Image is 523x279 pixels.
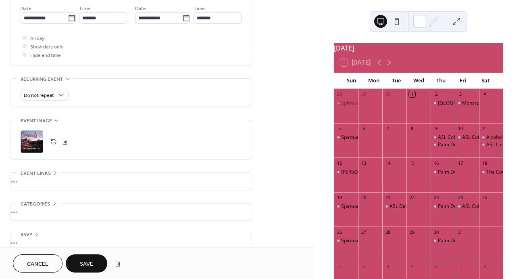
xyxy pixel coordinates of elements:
div: Spiritual Center of the Desert [341,203,407,210]
div: Palm Desert Concert "The Silverados Country Music an d Eagle tribute band [431,203,455,210]
span: Cancel [27,260,48,269]
div: Spiritual Center of the Desert [334,100,358,107]
div: 8 [409,126,415,132]
div: 12 [336,160,342,166]
div: 14 [385,160,391,166]
span: Time [194,4,205,13]
div: Alcoholic Anonymous meeting [479,134,503,141]
span: Event image [21,117,52,125]
div: 6 [360,126,367,132]
div: 3 [457,91,463,97]
div: Spiritual Center of the Desert [341,134,407,141]
div: 30 [385,91,391,97]
span: Categories [21,200,50,208]
span: Hide end time [30,51,61,60]
div: Sun [340,73,363,89]
div: Spiritual Center of the Desert [334,134,358,141]
span: All day [30,34,44,43]
span: Time [79,4,90,13]
div: 28 [336,91,342,97]
div: ASL Lunch. ¨Upper Crust Pizza. [479,141,503,148]
div: 23 [433,195,439,201]
div: 11 [481,126,488,132]
div: 29 [360,91,367,97]
div: 19 [336,195,342,201]
div: 10 [457,126,463,132]
div: 1 [481,229,488,235]
button: Cancel [13,254,63,273]
div: Wed [407,73,429,89]
div: Palm Desert Concert. "Britain's Finest. Beatles Tribute Band [431,237,455,244]
div: 17 [457,160,463,166]
div: ASL Coffee Night at Downtown Palm Springs Starbucks [431,134,455,141]
span: Show date only [30,43,63,51]
div: Spiritual Center of the Desert [334,237,358,244]
span: Save [80,260,93,269]
div: Spiritual Center of the Desert [341,100,407,107]
div: ASL Coffee night at Cheers Coffee *. The River [455,134,479,141]
div: 4 [385,263,391,269]
div: 9 [433,126,439,132]
div: 5 [336,126,342,132]
div: ••• [10,173,252,190]
div: 24 [457,195,463,201]
div: Spiritual Center of the Desert [334,203,358,210]
div: 2 [433,91,439,97]
div: 3 [360,263,367,269]
div: Charlie and the Chocolate Factory play at Palm Canyon Theatre [334,169,358,176]
div: 15 [409,160,415,166]
div: 26 [336,229,342,235]
div: [DATE] [334,43,503,53]
div: ASL Coffee Night at Starbucks Rancho Mirage [455,203,479,210]
div: ••• [10,234,252,251]
div: 29 [409,229,415,235]
span: Date [21,4,31,13]
div: Sat [475,73,497,89]
div: Palm Desert Concert. " Fortunate Son Creedence Clearwater Revival " tribute band [431,169,455,176]
div: 30 [433,229,439,235]
div: 18 [481,160,488,166]
div: 20 [360,195,367,201]
span: Recurring event [21,75,63,84]
div: 2 [336,263,342,269]
div: 31 [457,229,463,235]
div: ASL Dinner. at Dave & Buster's dinner and arcade at The River [382,203,406,210]
div: 22 [409,195,415,201]
div: 8 [481,263,488,269]
div: 1 [409,91,415,97]
div: 7 [385,126,391,132]
div: 25 [481,195,488,201]
button: Save [66,254,107,273]
div: ••• [10,203,252,220]
div: [PERSON_NAME] and the Chocolate Factory play at [GEOGRAPHIC_DATA] [341,169,505,176]
div: Palm Desert Park. Concert *. Pulp Vixen [431,100,455,107]
span: Do not repeat [24,91,54,100]
div: 6 [433,263,439,269]
div: Spiritual Center of the Desert [341,237,407,244]
div: Thu [430,73,452,89]
span: Event links [21,169,51,178]
div: 16 [433,160,439,166]
div: ; [21,130,43,153]
div: 13 [360,160,367,166]
div: Monster Shakes * Ice Cream mmmmmm! [455,100,479,107]
div: Fri [452,73,474,89]
div: Tue [385,73,407,89]
div: 4 [481,91,488,97]
span: Date [135,4,146,13]
div: Mon [363,73,385,89]
div: 27 [360,229,367,235]
div: 7 [457,263,463,269]
div: 28 [385,229,391,235]
div: Palm Desert Park Concernt. "Beach St. A Go Go" [431,141,455,148]
div: 5 [409,263,415,269]
div: 21 [385,195,391,201]
div: The Cottage play. [479,169,503,176]
span: RSVP [21,231,32,239]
